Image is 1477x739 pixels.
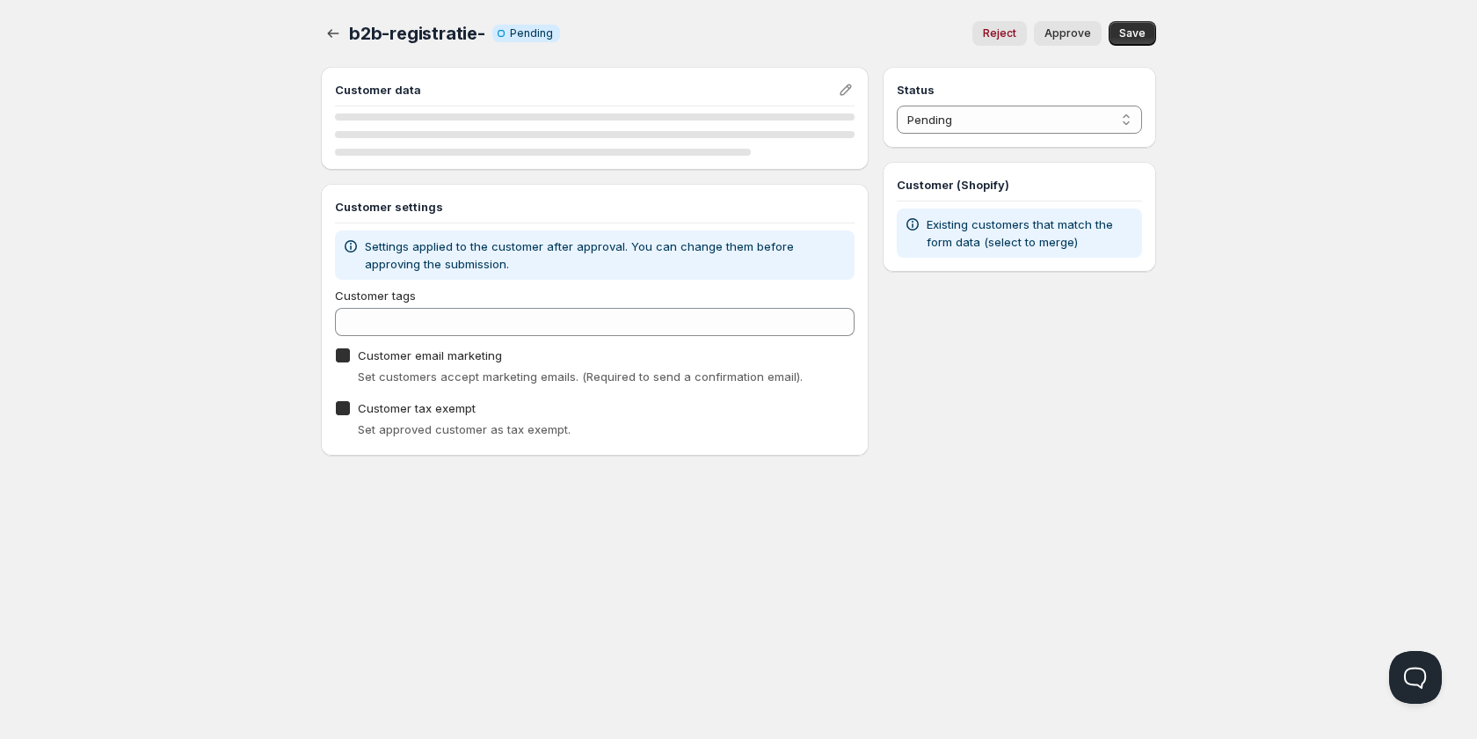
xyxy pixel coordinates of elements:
span: Customer email marketing [358,348,502,362]
h3: Customer data [335,81,837,99]
span: Save [1119,26,1146,40]
button: Approve [1034,21,1102,46]
span: Approve [1044,26,1091,40]
iframe: Help Scout Beacon - Open [1389,651,1442,704]
span: Reject [983,26,1016,40]
span: Customer tags [335,289,416,303]
span: Pending [510,26,553,40]
h3: Customer settings [335,198,855,216]
button: Reject [972,21,1027,46]
span: Customer tax exempt [358,401,476,415]
span: b2b-registratie- [349,23,485,44]
p: Existing customers that match the form data (select to merge) [927,216,1135,251]
span: Set customers accept marketing emails. (Required to send a confirmation email). [358,369,803,384]
h3: Status [897,81,1142,99]
span: Set approved customer as tax exempt. [358,422,571,436]
h3: Customer (Shopify) [897,176,1142,194]
p: Settings applied to the customer after approval. You can change them before approving the submiss... [365,238,848,273]
button: Edit [833,77,858,102]
button: Save [1109,21,1156,46]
